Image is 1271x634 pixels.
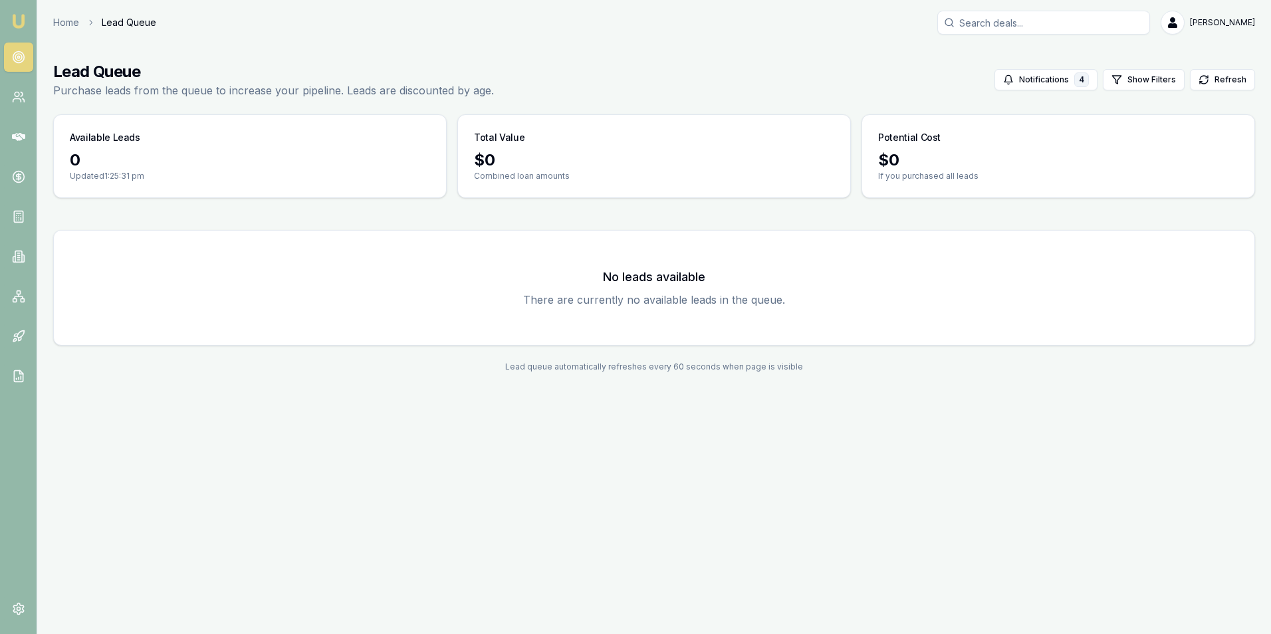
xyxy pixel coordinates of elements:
[11,13,27,29] img: emu-icon-u.png
[1190,17,1255,28] span: [PERSON_NAME]
[878,171,1238,181] p: If you purchased all leads
[1103,69,1185,90] button: Show Filters
[994,69,1098,90] button: Notifications4
[53,16,156,29] nav: breadcrumb
[70,171,430,181] p: Updated 1:25:31 pm
[70,131,140,144] h3: Available Leads
[70,268,1238,286] h3: No leads available
[53,362,1255,372] div: Lead queue automatically refreshes every 60 seconds when page is visible
[70,292,1238,308] p: There are currently no available leads in the queue.
[878,131,941,144] h3: Potential Cost
[102,16,156,29] span: Lead Queue
[1190,69,1255,90] button: Refresh
[53,82,494,98] p: Purchase leads from the queue to increase your pipeline. Leads are discounted by age.
[878,150,1238,171] div: $ 0
[937,11,1150,35] input: Search deals
[53,16,79,29] a: Home
[474,171,834,181] p: Combined loan amounts
[474,150,834,171] div: $ 0
[53,61,494,82] h1: Lead Queue
[474,131,524,144] h3: Total Value
[1074,72,1089,87] div: 4
[70,150,430,171] div: 0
